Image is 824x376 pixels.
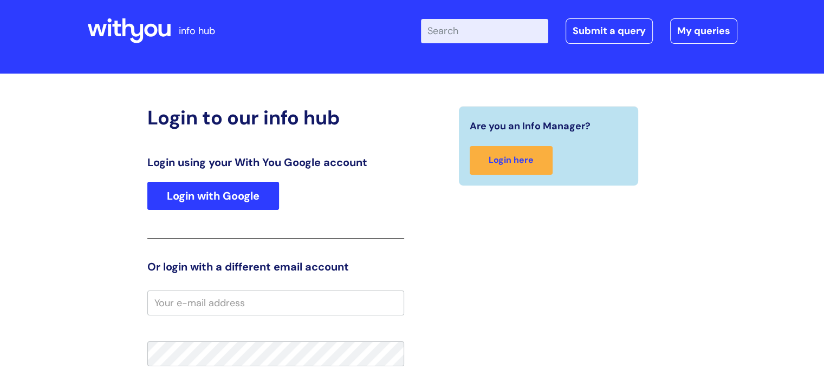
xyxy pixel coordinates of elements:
a: My queries [670,18,737,43]
p: info hub [179,22,215,39]
a: Login here [470,146,553,175]
h3: Or login with a different email account [147,260,404,273]
input: Your e-mail address [147,291,404,315]
h3: Login using your With You Google account [147,156,404,169]
span: Are you an Info Manager? [470,117,591,135]
a: Login with Google [147,182,279,210]
h2: Login to our info hub [147,106,404,129]
input: Search [421,19,548,43]
a: Submit a query [566,18,653,43]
